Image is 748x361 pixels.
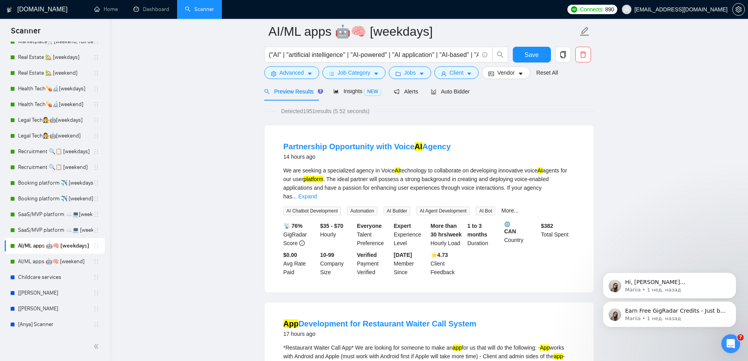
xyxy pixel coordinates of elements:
b: More than 30 hrs/week [431,223,462,238]
span: Preview Results [264,88,321,95]
span: caret-down [307,71,313,77]
div: 14 hours ago [283,152,451,161]
a: [Anya] Scanner [18,317,93,332]
span: holder [93,258,99,265]
div: 17 hours ago [283,329,477,339]
span: holder [93,274,99,280]
span: info-circle [299,240,305,246]
span: bars [329,71,335,77]
span: Vendor [497,68,514,77]
div: We are seeking a specialized agency in Voice technology to collaborate on developing innovative v... [283,166,575,201]
button: delete [575,47,591,62]
mark: AI [395,167,400,174]
div: Client Feedback [429,251,466,277]
button: copy [555,47,571,62]
a: SaaS/MVP platform ☁️💻 [weekend] [18,222,93,238]
span: Client [450,68,464,77]
div: Duration [466,222,503,247]
a: [[PERSON_NAME] [18,301,93,317]
span: Job Category [338,68,370,77]
a: Booking platform ✈️ [weekdays] [18,175,93,191]
iframe: Intercom live chat [721,334,740,353]
input: Scanner name... [269,22,578,41]
a: SaaS/MVP platform ☁️💻[weekdays] [18,207,93,222]
span: holder [93,54,99,60]
li: SaaS/MVP platform ☁️💻[weekdays] [5,207,105,222]
mark: platform [304,176,324,182]
button: search [492,47,508,62]
span: holder [93,243,99,249]
span: holder [93,180,99,186]
span: copy [556,51,571,58]
span: search [493,51,508,58]
a: Health Tech💊🔬[weekend] [18,97,93,112]
span: robot [431,89,436,94]
li: [Igor] Scanner [5,285,105,301]
mark: App [283,319,299,328]
span: Auto Bidder [431,88,470,95]
mark: AI [538,167,543,174]
span: Save [525,50,539,60]
li: AI/ML apps 🤖🧠 [weekend] [5,254,105,269]
a: [[PERSON_NAME] [18,285,93,301]
span: holder [93,133,99,139]
li: Real Estate 🏡 [weekdays] [5,49,105,65]
b: $35 - $70 [320,223,343,229]
span: notification [394,89,399,94]
mark: app [554,353,563,359]
span: Insights [333,88,381,94]
b: $ 382 [541,223,553,229]
a: Real Estate 🏡 [weekdays] [18,49,93,65]
span: holder [93,164,99,170]
a: AI/ML apps 🤖🧠 [weekdays] [18,238,93,254]
span: holder [93,196,99,202]
a: Booking platform ✈️ [weekend] [18,191,93,207]
li: Marketplace🛒[weekend, full description] [5,34,105,49]
b: 1 to 3 months [467,223,487,238]
button: Save [513,47,551,62]
span: AI Chatbot Development [283,207,341,215]
span: holder [93,321,99,328]
div: GigRadar Score [282,222,319,247]
div: Company Size [318,251,355,277]
span: holder [93,70,99,76]
button: settingAdvancedcaret-down [264,66,319,79]
div: Tooltip anchor [317,88,324,95]
div: Hourly [318,222,355,247]
button: userClientcaret-down [434,66,479,79]
a: homeHome [94,6,118,13]
div: Talent Preference [355,222,392,247]
div: Member Since [392,251,429,277]
span: holder [93,211,99,218]
span: caret-down [518,71,523,77]
span: caret-down [373,71,379,77]
button: setting [732,3,745,16]
a: Reset All [536,68,558,77]
span: double-left [93,343,101,350]
a: Recruitment 🔍📋 [weekend] [18,159,93,175]
mark: App [540,345,550,351]
div: Experience Level [392,222,429,247]
span: 890 [605,5,614,14]
span: Detected 1951 results (5.52 seconds) [276,107,375,115]
span: holder [93,227,99,233]
span: Connects: [580,5,604,14]
div: Country [503,222,540,247]
b: 📡 76% [283,223,303,229]
b: 10-99 [320,252,334,258]
mark: AI [415,142,422,151]
span: Advanced [280,68,304,77]
span: user [624,7,629,12]
button: barsJob Categorycaret-down [322,66,386,79]
li: Recruitment 🔍📋 [weekdays] [5,144,105,159]
a: Legal Tech👩‍⚖️🤖[weekend] [18,128,93,144]
span: setting [271,71,276,77]
span: Jobs [404,68,416,77]
a: Expand [298,193,317,200]
span: holder [93,306,99,312]
button: idcardVendorcaret-down [482,66,530,79]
